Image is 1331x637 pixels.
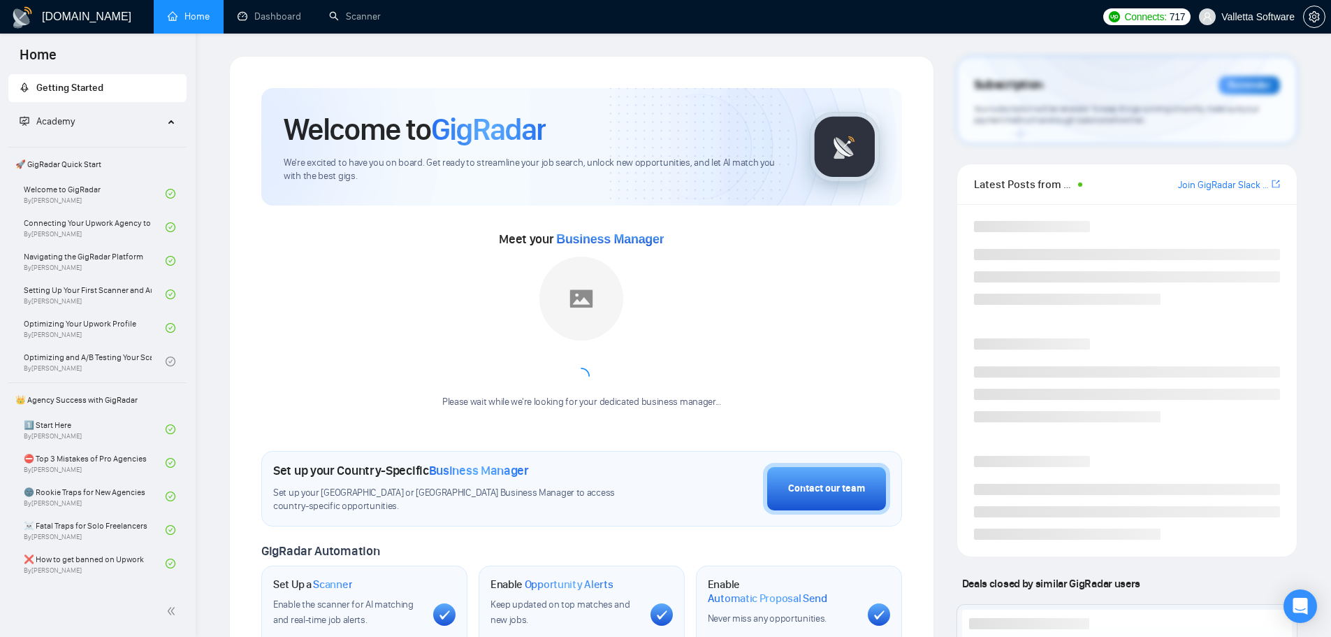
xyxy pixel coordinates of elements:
[525,578,613,592] span: Opportunity Alerts
[166,492,175,501] span: check-circle
[166,604,180,618] span: double-left
[168,10,210,22] a: homeHome
[1170,9,1185,24] span: 717
[1109,11,1120,22] img: upwork-logo.png
[1178,178,1269,193] a: Join GigRadar Slack Community
[24,279,166,310] a: Setting Up Your First Scanner and Auto-BidderBy[PERSON_NAME]
[490,599,630,626] span: Keep updated on top matches and new jobs.
[10,386,185,414] span: 👑 Agency Success with GigRadar
[166,424,175,434] span: check-circle
[431,110,546,148] span: GigRadar
[499,231,664,247] span: Meet your
[166,458,175,468] span: check-circle
[24,212,166,243] a: Connecting Your Upwork Agency to GigRadarBy[PERSON_NAME]
[166,189,175,199] span: check-circle
[1303,11,1325,22] a: setting
[166,222,175,232] span: check-circle
[539,257,623,341] img: placeholder.png
[166,525,175,535] span: check-circle
[788,481,865,496] div: Contact our team
[166,357,175,366] span: check-circle
[1124,9,1166,24] span: Connects:
[24,481,166,512] a: 🌚 Rookie Traps for New AgenciesBy[PERSON_NAME]
[24,548,166,579] a: ❌ How to get banned on UpworkBy[PERSON_NAME]
[434,396,729,409] div: Please wait while we're looking for your dedicated business manager...
[273,578,352,592] h1: Set Up a
[24,515,166,545] a: ☠️ Fatal Traps for Solo FreelancersBy[PERSON_NAME]
[166,256,175,266] span: check-circle
[429,463,529,478] span: Business Manager
[284,110,546,148] h1: Welcome to
[763,463,890,515] button: Contact our team
[1272,178,1280,189] span: export
[329,10,381,22] a: searchScanner
[284,157,787,183] span: We're excited to have you on board. Get ready to streamline your job search, unlock new opportuni...
[273,463,529,478] h1: Set up your Country-Specific
[261,543,379,559] span: GigRadar Automation
[974,103,1259,126] span: Your subscription will be renewed. To keep things running smoothly, make sure your payment method...
[8,74,187,102] li: Getting Started
[24,448,166,478] a: ⛔ Top 3 Mistakes of Pro AgenciesBy[PERSON_NAME]
[1202,12,1212,22] span: user
[20,83,29,92] span: rocket
[166,559,175,568] span: check-circle
[166,289,175,299] span: check-circle
[313,578,352,592] span: Scanner
[20,115,75,127] span: Academy
[1272,178,1280,191] a: export
[810,112,880,182] img: gigradar-logo.png
[24,313,166,343] a: Optimizing Your Upwork ProfileBy[PERSON_NAME]
[1283,589,1317,623] div: Open Intercom Messenger
[36,82,103,94] span: Getting Started
[556,232,664,246] span: Business Manager
[573,368,590,385] span: loading
[974,176,1074,193] span: Latest Posts from the GigRadar Community
[24,245,166,276] a: Navigating the GigRadar PlatformBy[PERSON_NAME]
[957,571,1146,596] span: Deals closed by similar GigRadar users
[708,592,827,606] span: Automatic Proposal Send
[273,599,414,626] span: Enable the scanner for AI matching and real-time job alerts.
[708,613,827,624] span: Never miss any opportunities.
[238,10,301,22] a: dashboardDashboard
[166,323,175,333] span: check-circle
[8,45,68,74] span: Home
[1304,11,1325,22] span: setting
[1219,76,1280,94] div: Reminder
[273,487,643,513] span: Set up your [GEOGRAPHIC_DATA] or [GEOGRAPHIC_DATA] Business Manager to access country-specific op...
[20,116,29,126] span: fund-projection-screen
[10,150,185,178] span: 🚀 GigRadar Quick Start
[708,578,857,605] h1: Enable
[24,346,166,377] a: Optimizing and A/B Testing Your Scanner for Better ResultsBy[PERSON_NAME]
[24,178,166,209] a: Welcome to GigRadarBy[PERSON_NAME]
[24,414,166,445] a: 1️⃣ Start HereBy[PERSON_NAME]
[36,115,75,127] span: Academy
[490,578,613,592] h1: Enable
[974,73,1043,97] span: Subscription
[1303,6,1325,28] button: setting
[11,6,34,29] img: logo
